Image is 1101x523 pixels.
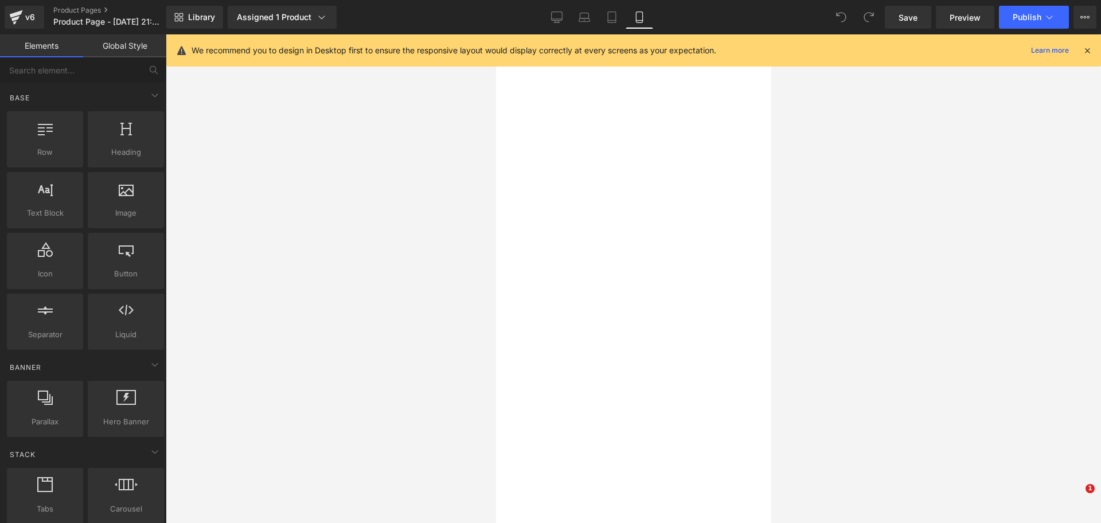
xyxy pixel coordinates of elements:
[1026,44,1073,57] a: Learn more
[5,6,44,29] a: v6
[91,207,161,219] span: Image
[188,12,215,22] span: Library
[1013,13,1041,22] span: Publish
[10,146,80,158] span: Row
[830,6,853,29] button: Undo
[91,503,161,515] span: Carousel
[9,449,37,460] span: Stack
[53,17,163,26] span: Product Page - [DATE] 21:34:05
[53,6,185,15] a: Product Pages
[1086,484,1095,493] span: 1
[10,207,80,219] span: Text Block
[10,416,80,428] span: Parallax
[598,6,626,29] a: Tablet
[91,416,161,428] span: Hero Banner
[999,6,1069,29] button: Publish
[9,362,42,373] span: Banner
[626,6,653,29] a: Mobile
[1062,484,1090,512] iframe: Intercom live chat
[10,329,80,341] span: Separator
[23,10,37,25] div: v6
[91,329,161,341] span: Liquid
[91,268,161,280] span: Button
[9,92,31,103] span: Base
[83,34,166,57] a: Global Style
[237,11,327,23] div: Assigned 1 Product
[571,6,598,29] a: Laptop
[950,11,981,24] span: Preview
[1073,6,1096,29] button: More
[857,6,880,29] button: Redo
[899,11,918,24] span: Save
[166,6,223,29] a: New Library
[936,6,994,29] a: Preview
[91,146,161,158] span: Heading
[192,44,716,57] p: We recommend you to design in Desktop first to ensure the responsive layout would display correct...
[10,268,80,280] span: Icon
[10,503,80,515] span: Tabs
[543,6,571,29] a: Desktop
